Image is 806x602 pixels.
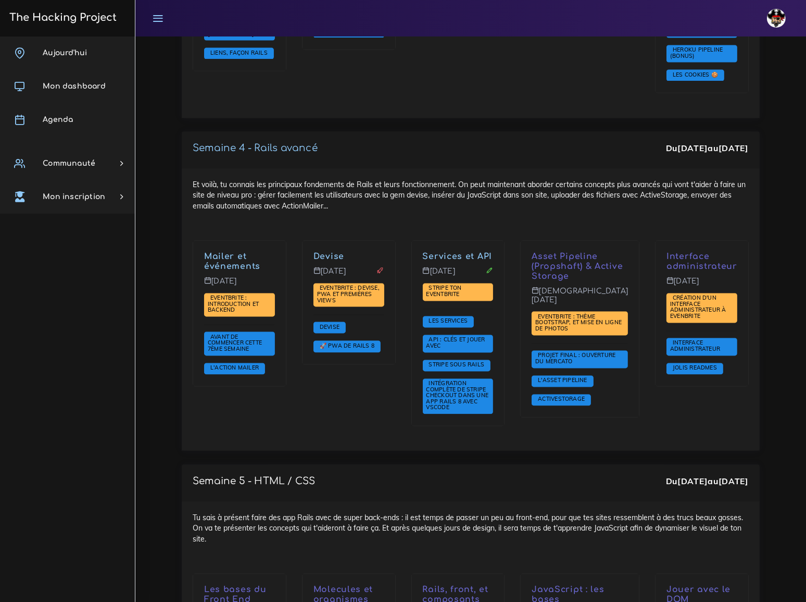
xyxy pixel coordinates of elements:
[532,252,628,281] p: Asset Pipeline (Propshaft) & Active Storage
[423,252,493,261] a: Services et API
[43,159,95,167] span: Communauté
[43,49,87,57] span: Aujourd'hui
[208,49,270,56] span: Liens, façon Rails
[670,339,723,352] span: Interface administrateur
[313,267,384,284] p: [DATE]
[426,317,471,324] span: Les services
[670,71,721,79] a: Les cookies 🍪
[208,364,261,372] a: L'Action Mailer
[677,476,708,486] strong: [DATE]
[535,395,587,402] span: ActiveStorage
[317,342,377,350] a: 🚀 PWA de Rails 8
[670,364,720,371] span: Jolis READMEs
[535,313,622,332] span: Eventbrite : thème bootstrap, et mise en ligne de photos
[426,317,471,325] a: Les services
[43,82,106,90] span: Mon dashboard
[666,142,749,154] div: Du au
[767,9,786,28] img: avatar
[532,287,628,312] p: [DEMOGRAPHIC_DATA][DATE]
[666,252,737,272] p: Interface administrateur
[426,285,462,298] a: Stripe ton Eventbrite
[43,116,73,124] span: Agenda
[317,285,380,304] a: Eventbrite : Devise, PWA et premières views
[666,277,737,293] p: [DATE]
[43,193,105,201] span: Mon inscription
[208,294,259,313] span: Eventbrite : introduction et backend
[670,294,726,320] span: Création d'un interface administrateur à Evenbrite
[535,351,615,365] span: Projet final : ouverture du mercato
[208,333,262,352] a: Avant de commencer cette 7ème semaine
[719,476,749,486] strong: [DATE]
[426,361,487,368] span: Stripe sous Rails
[426,380,489,411] a: Intégration complète de Stripe Checkout dans une app Rails 8 avec VSCode
[193,143,318,153] a: Semaine 4 - Rails avancé
[666,475,749,487] div: Du au
[719,143,749,153] strong: [DATE]
[317,284,380,303] span: Eventbrite : Devise, PWA et premières views
[670,46,723,60] a: Heroku Pipeline (Bonus)
[204,277,275,293] p: [DATE]
[423,267,494,284] p: [DATE]
[677,143,708,153] strong: [DATE]
[6,12,117,23] h3: The Hacking Project
[535,376,589,384] span: L'Asset Pipeline
[208,294,259,314] a: Eventbrite : introduction et backend
[426,361,487,368] a: Stripe sous Rails
[208,24,260,38] span: En route [PERSON_NAME] !
[317,324,342,331] a: Devise
[317,342,377,349] span: 🚀 PWA de Rails 8
[208,50,270,57] a: Liens, façon Rails
[426,379,489,411] span: Intégration complète de Stripe Checkout dans une app Rails 8 avec VSCode
[204,252,260,271] a: Mailer et événements
[313,252,344,261] a: Devise
[182,168,760,450] div: Et voilà, tu connais les principaux fondements de Rails et leurs fonctionnement. On peut maintena...
[426,284,462,298] span: Stripe ton Eventbrite
[317,323,342,330] span: Devise
[670,46,723,59] span: Heroku Pipeline (Bonus)
[426,336,485,349] span: API : clés et jouer avec
[426,336,485,350] a: API : clés et jouer avec
[670,71,721,78] span: Les cookies 🍪
[193,475,315,487] p: Semaine 5 - HTML / CSS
